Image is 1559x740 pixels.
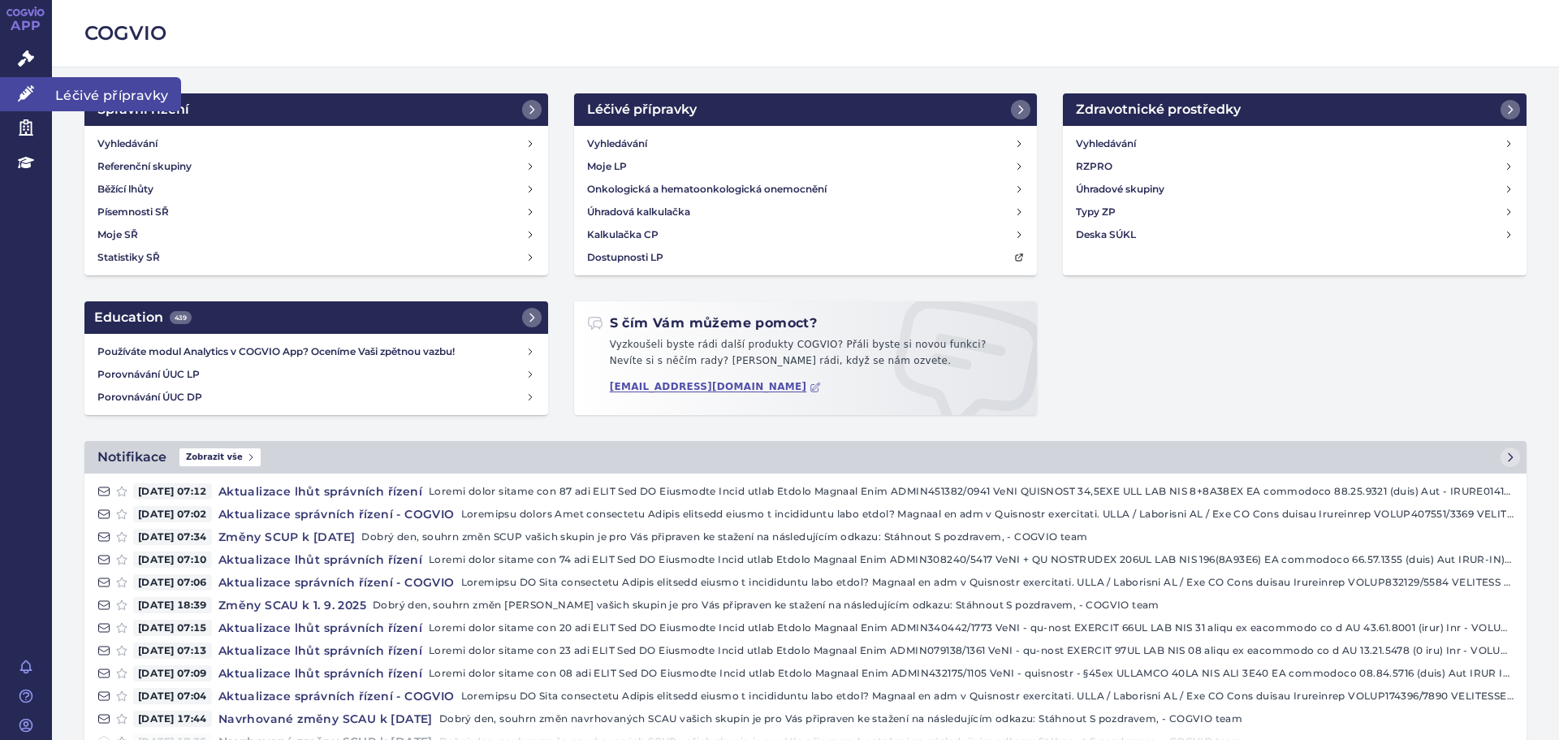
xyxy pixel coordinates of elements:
h4: Aktualizace správních řízení - COGVIO [212,688,461,704]
a: Typy ZP [1069,201,1520,223]
h4: Referenční skupiny [97,158,192,175]
p: Loremipsu DO Sita consectetu Adipis elitsedd eiusmo t incididuntu labo etdol? Magnaal en adm v Qu... [461,574,1514,591]
h2: S čím Vám můžeme pomoct? [587,314,818,332]
h2: Education [94,308,192,327]
span: [DATE] 07:12 [133,483,212,500]
p: Loremi dolor sitame con 08 adi ELIT Sed DO Eiusmodte Incid utlab Etdolo Magnaal Enim ADMIN432175/... [429,665,1514,682]
a: Vyhledávání [1069,132,1520,155]
h4: Úhradová kalkulačka [587,204,690,220]
h2: Zdravotnické prostředky [1076,100,1241,119]
h4: Změny SCAU k 1. 9. 2025 [212,597,373,613]
p: Loremi dolor sitame con 87 adi ELIT Sed DO Eiusmodte Incid utlab Etdolo Magnaal Enim ADMIN451382/... [429,483,1514,500]
span: Léčivé přípravky [52,77,181,111]
h4: Aktualizace lhůt správních řízení [212,483,429,500]
span: [DATE] 07:06 [133,574,212,591]
h4: Používáte modul Analytics v COGVIO App? Oceníme Vaši zpětnou vazbu! [97,344,525,360]
h4: RZPRO [1076,158,1112,175]
p: Dobrý den, souhrn změn [PERSON_NAME] vašich skupin je pro Vás připraven ke stažení na následující... [373,597,1514,613]
span: [DATE] 07:09 [133,665,212,682]
span: Zobrazit vše [179,448,261,466]
p: Dobrý den, souhrn změn SCUP vašich skupin je pro Vás připraven ke stažení na následujícím odkazu:... [361,529,1514,545]
p: Loremi dolor sitame con 74 adi ELIT Sed DO Eiusmodte Incid utlab Etdolo Magnaal Enim ADMIN308240/... [429,552,1514,568]
h4: Aktualizace lhůt správních řízení [212,620,429,636]
a: Správní řízení [84,93,548,126]
h4: Aktualizace lhůt správních řízení [212,552,429,568]
h4: Dostupnosti LP [587,249,663,266]
h4: Deska SÚKL [1076,227,1136,243]
h4: Úhradové skupiny [1076,181,1164,197]
h4: Navrhované změny SCAU k [DATE] [212,711,439,727]
h2: Notifikace [97,448,166,467]
a: Kalkulačka CP [581,223,1031,246]
span: [DATE] 07:34 [133,529,212,545]
span: [DATE] 07:04 [133,688,212,704]
h2: COGVIO [84,19,1527,47]
h4: Statistiky SŘ [97,249,160,266]
a: Education439 [84,301,548,334]
p: Loremipsu DO Sita consectetu Adipis elitsedd eiusmo t incididuntu labo etdol? Magnaal en adm v Qu... [461,688,1514,704]
a: Vyhledávání [91,132,542,155]
span: [DATE] 17:44 [133,711,212,727]
a: Referenční skupiny [91,155,542,178]
a: Vyhledávání [581,132,1031,155]
a: Onkologická a hematoonkologická onemocnění [581,178,1031,201]
span: 439 [170,311,192,324]
h4: Vyhledávání [587,136,647,152]
h4: Porovnávání ÚUC LP [97,366,525,383]
h4: Aktualizace správních řízení - COGVIO [212,574,461,591]
p: Loremipsu dolors Amet consectetu Adipis elitsedd eiusmo t incididuntu labo etdol? Magnaal en adm ... [461,506,1514,522]
h4: Běžící lhůty [97,181,153,197]
a: RZPRO [1069,155,1520,178]
h4: Aktualizace lhůt správních řízení [212,665,429,682]
a: Moje LP [581,155,1031,178]
a: Dostupnosti LP [581,246,1031,269]
h4: Onkologická a hematoonkologická onemocnění [587,181,827,197]
span: [DATE] 07:15 [133,620,212,636]
a: Používáte modul Analytics v COGVIO App? Oceníme Vaši zpětnou vazbu! [91,340,542,363]
a: Moje SŘ [91,223,542,246]
h4: Kalkulačka CP [587,227,659,243]
p: Dobrý den, souhrn změn navrhovaných SCAU vašich skupin je pro Vás připraven ke stažení na následu... [439,711,1514,727]
a: Zdravotnické prostředky [1063,93,1527,126]
h4: Porovnávání ÚUC DP [97,389,525,405]
h4: Moje SŘ [97,227,138,243]
a: Léčivé přípravky [574,93,1038,126]
h4: Změny SCUP k [DATE] [212,529,362,545]
h4: Typy ZP [1076,204,1116,220]
a: [EMAIL_ADDRESS][DOMAIN_NAME] [610,381,822,393]
h4: Moje LP [587,158,627,175]
h4: Vyhledávání [97,136,158,152]
p: Vyzkoušeli byste rádi další produkty COGVIO? Přáli byste si novou funkci? Nevíte si s něčím rady?... [587,337,1025,375]
span: [DATE] 18:39 [133,597,212,613]
a: Písemnosti SŘ [91,201,542,223]
a: Běžící lhůty [91,178,542,201]
h4: Písemnosti SŘ [97,204,169,220]
h2: Léčivé přípravky [587,100,697,119]
span: [DATE] 07:02 [133,506,212,522]
h4: Vyhledávání [1076,136,1136,152]
a: NotifikaceZobrazit vše [84,441,1527,474]
p: Loremi dolor sitame con 23 adi ELIT Sed DO Eiusmodte Incid utlab Etdolo Magnaal Enim ADMIN079138/... [429,643,1514,659]
h4: Aktualizace lhůt správních řízení [212,643,429,659]
a: Deska SÚKL [1069,223,1520,246]
a: Úhradové skupiny [1069,178,1520,201]
a: Úhradová kalkulačka [581,201,1031,223]
p: Loremi dolor sitame con 20 adi ELIT Sed DO Eiusmodte Incid utlab Etdolo Magnaal Enim ADMIN340442/... [429,620,1514,636]
span: [DATE] 07:13 [133,643,212,659]
h4: Aktualizace správních řízení - COGVIO [212,506,461,522]
a: Porovnávání ÚUC DP [91,386,542,409]
a: Statistiky SŘ [91,246,542,269]
a: Porovnávání ÚUC LP [91,363,542,386]
span: [DATE] 07:10 [133,552,212,568]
